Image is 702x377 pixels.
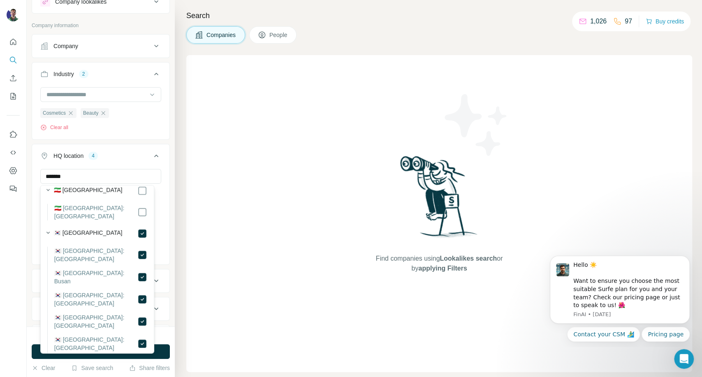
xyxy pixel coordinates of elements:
[7,127,20,142] button: Use Surfe on LinkedIn
[269,31,288,39] span: People
[32,299,169,319] button: Employees (size)
[129,364,170,372] button: Share filters
[79,70,88,78] div: 2
[32,344,170,359] button: Run search
[7,181,20,196] button: Feedback
[440,255,497,262] span: Lookalikes search
[53,42,78,50] div: Company
[674,349,694,369] iframe: Intercom live chat
[54,247,137,263] label: 🇰🇷 [GEOGRAPHIC_DATA]: [GEOGRAPHIC_DATA]
[7,145,20,160] button: Use Surfe API
[646,16,684,27] button: Buy credits
[625,16,632,26] p: 97
[32,146,169,169] button: HQ location4
[54,291,137,308] label: 🇰🇷 [GEOGRAPHIC_DATA]: [GEOGRAPHIC_DATA]
[54,229,123,238] label: 🇰🇷 [GEOGRAPHIC_DATA]
[71,364,113,372] button: Save search
[418,265,467,272] span: applying Filters
[7,8,20,21] img: Avatar
[538,249,702,347] iframe: Intercom notifications message
[32,64,169,87] button: Industry2
[396,154,482,245] img: Surfe Illustration - Woman searching with binoculars
[54,204,137,220] label: 🇮🇷 [GEOGRAPHIC_DATA]: [GEOGRAPHIC_DATA]
[54,335,137,352] label: 🇰🇷 [GEOGRAPHIC_DATA]: [GEOGRAPHIC_DATA]
[590,16,607,26] p: 1,026
[83,109,98,117] span: Beauty
[54,269,137,285] label: 🇰🇷 [GEOGRAPHIC_DATA]: Busan
[43,109,66,117] span: Cosmetics
[186,10,692,21] h4: Search
[439,88,513,162] img: Surfe Illustration - Stars
[53,70,74,78] div: Industry
[373,254,505,273] span: Find companies using or by
[7,53,20,67] button: Search
[54,313,137,330] label: 🇰🇷 [GEOGRAPHIC_DATA]: [GEOGRAPHIC_DATA]
[32,22,170,29] p: Company information
[7,89,20,104] button: My lists
[7,163,20,178] button: Dashboard
[32,271,169,291] button: Annual revenue ($)
[32,36,169,56] button: Company
[54,186,123,196] label: 🇮🇷 [GEOGRAPHIC_DATA]
[206,31,236,39] span: Companies
[40,124,68,131] button: Clear all
[32,364,55,372] button: Clear
[88,152,98,160] div: 4
[7,35,20,49] button: Quick start
[53,152,83,160] div: HQ location
[7,71,20,86] button: Enrich CSV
